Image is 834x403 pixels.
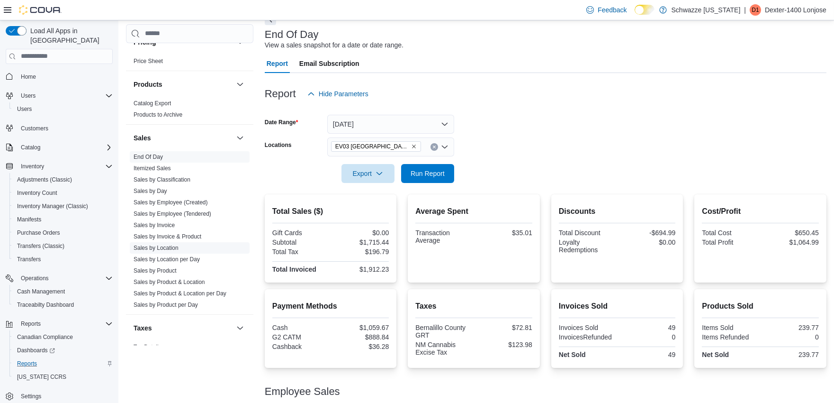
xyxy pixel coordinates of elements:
h2: Products Sold [702,301,819,312]
button: Products [234,78,246,90]
div: G2 CATM [272,333,329,341]
div: Cashback [272,343,329,350]
span: Sales by Invoice & Product [134,232,201,240]
span: Sales by Location per Day [134,255,200,263]
button: Reports [17,318,45,330]
div: Invoices Sold [559,324,615,331]
span: Sales by Product per Day [134,301,198,308]
div: $35.01 [476,229,532,237]
strong: Net Sold [559,351,586,358]
div: Loyalty Redemptions [559,238,615,254]
span: Manifests [17,216,41,223]
span: Washington CCRS [13,371,113,383]
span: Reports [17,318,113,330]
a: Dashboards [9,344,117,357]
span: Email Subscription [299,54,359,73]
button: Inventory [17,161,48,172]
div: InvoicesRefunded [559,333,615,341]
span: Hide Parameters [319,89,368,99]
button: Adjustments (Classic) [9,173,117,186]
div: $1,059.67 [332,324,389,331]
span: Sales by Classification [134,175,190,183]
span: Transfers (Classic) [13,240,113,252]
a: Sales by Product & Location [134,278,205,285]
button: Open list of options [441,143,448,151]
span: Transfers (Classic) [17,242,64,250]
span: Run Report [411,169,445,178]
button: Home [2,70,117,83]
span: Inventory Manager (Classic) [17,202,88,210]
span: Sales by Location [134,244,179,251]
button: Taxes [234,322,246,333]
span: Inventory [21,163,44,170]
span: Report [267,54,288,73]
a: Sales by Product per Day [134,301,198,308]
button: Manifests [9,213,117,226]
div: View a sales snapshot for a date or date range. [265,40,404,50]
span: Home [17,71,113,82]
a: Reports [13,358,41,369]
h3: End Of Day [265,29,319,40]
span: Reports [21,320,41,328]
span: Load All Apps in [GEOGRAPHIC_DATA] [27,26,113,45]
div: 0 [762,333,819,341]
a: Sales by Location [134,244,179,251]
span: Users [13,103,113,115]
span: Transfers [17,256,41,263]
div: Dexter-1400 Lonjose [750,4,761,16]
div: $72.81 [476,324,532,331]
a: Transfers [13,254,45,265]
span: Settings [17,390,113,402]
span: Reports [13,358,113,369]
span: Users [17,90,113,101]
span: Sales by Product [134,266,177,274]
div: $0.00 [619,238,675,246]
button: Remove EV03 West Central from selection in this group [411,144,417,149]
a: Adjustments (Classic) [13,174,76,185]
button: Transfers [9,253,117,266]
button: Customers [2,121,117,135]
div: Taxes [126,341,253,367]
span: Canadian Compliance [17,333,73,341]
h2: Average Spent [415,206,532,217]
button: Operations [17,273,53,284]
span: Inventory Count [17,189,57,197]
p: | [744,4,746,16]
span: Price Sheet [134,57,163,64]
div: 49 [619,324,675,331]
h2: Taxes [415,301,532,312]
h3: Taxes [134,323,152,332]
div: Items Sold [702,324,758,331]
a: Sales by Invoice [134,221,175,228]
a: Cash Management [13,286,69,297]
button: Taxes [134,323,233,332]
div: Pricing [126,55,253,70]
span: Feedback [598,5,627,15]
span: Settings [21,393,41,400]
div: 239.77 [762,351,819,358]
button: Canadian Compliance [9,330,117,344]
button: Pricing [234,36,246,47]
div: Cash [272,324,329,331]
a: Inventory Count [13,187,61,199]
button: Traceabilty Dashboard [9,298,117,311]
button: Purchase Orders [9,226,117,239]
a: Home [17,71,40,82]
a: Sales by Day [134,187,167,194]
a: End Of Day [134,153,163,160]
span: Itemized Sales [134,164,171,172]
div: Bernalillo County GRT [415,324,472,339]
div: NM Cannabis Excise Tax [415,341,472,356]
span: Operations [17,273,113,284]
div: $0.00 [332,229,389,237]
a: Transfers (Classic) [13,240,68,252]
span: Dashboards [13,345,113,356]
span: EV03 West Central [331,141,421,152]
div: Items Refunded [702,333,758,341]
a: Inventory Manager (Classic) [13,201,92,212]
a: Sales by Product & Location per Day [134,290,226,296]
div: $196.79 [332,248,389,256]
